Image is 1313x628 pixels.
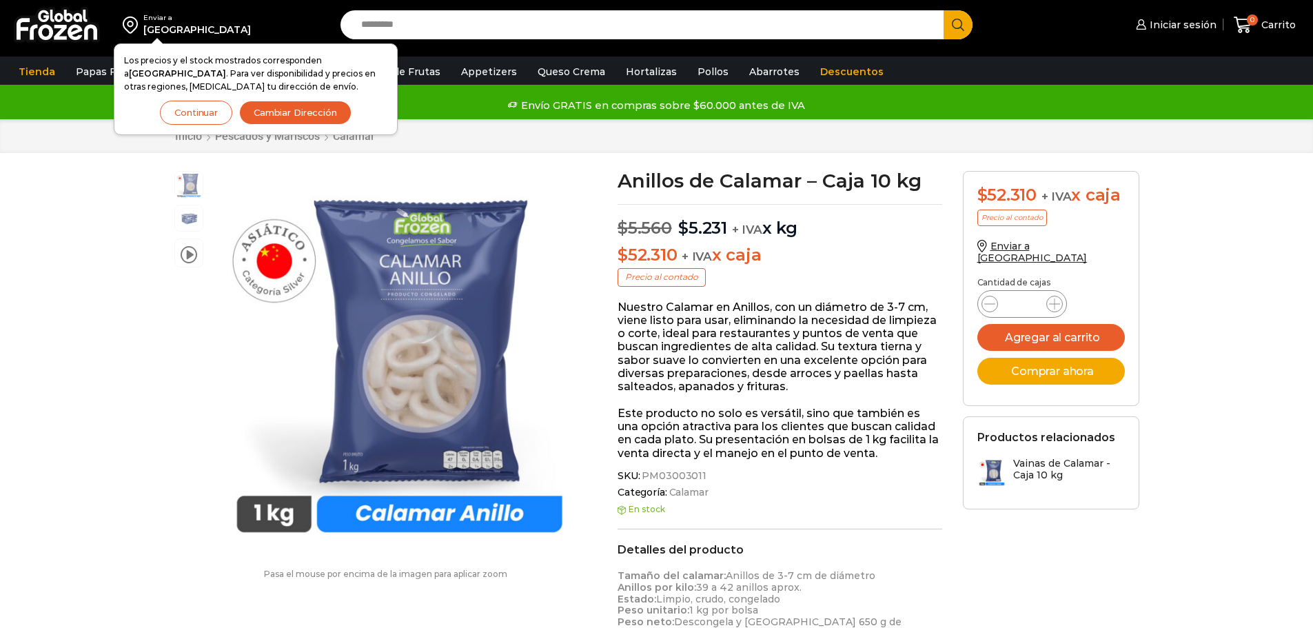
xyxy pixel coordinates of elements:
span: Calamar-anillo [175,172,203,199]
a: Tienda [12,59,62,85]
nav: Breadcrumb [174,130,376,143]
strong: Estado: [618,593,656,605]
strong: Peso unitario: [618,604,689,616]
a: Queso Crema [531,59,612,85]
a: Calamar [332,130,376,143]
strong: Peso neto: [618,616,674,628]
span: + IVA [1041,190,1072,203]
bdi: 52.310 [977,185,1037,205]
h2: Detalles del producto [618,543,942,556]
p: Precio al contado [977,210,1047,226]
button: Comprar ahora [977,358,1125,385]
h1: Anillos de Calamar – Caja 10 kg [618,171,942,190]
strong: Anillos por kilo: [618,581,696,594]
img: address-field-icon.svg [123,13,143,37]
p: x caja [618,245,942,265]
input: Product quantity [1009,294,1035,314]
bdi: 5.231 [678,218,727,238]
bdi: 52.310 [618,245,677,265]
a: 0 Carrito [1230,9,1299,41]
a: Pescados y Mariscos [214,130,320,143]
a: Calamar [667,487,709,498]
span: $ [977,185,988,205]
bdi: 5.560 [618,218,672,238]
span: Categoría: [618,487,942,498]
span: PM03003011 [640,470,706,482]
span: SKU: [618,470,942,482]
a: Abarrotes [742,59,806,85]
button: Continuar [160,101,232,125]
button: Cambiar Dirección [239,101,352,125]
p: Nuestro Calamar en Anillos, con un diámetro de 3-7 cm, viene listo para usar, eliminando la neces... [618,301,942,393]
a: Pollos [691,59,735,85]
span: $ [618,218,628,238]
p: Precio al contado [618,268,706,286]
strong: [GEOGRAPHIC_DATA] [129,68,226,79]
p: Pasa el mouse por encima de la imagen para aplicar zoom [174,569,598,579]
span: 0 [1247,14,1258,26]
span: $ [678,218,689,238]
strong: Tamaño del calamar: [618,569,726,582]
span: Carrito [1258,18,1296,32]
a: Pulpa de Frutas [354,59,447,85]
a: Papas Fritas [69,59,145,85]
button: Agregar al carrito [977,324,1125,351]
span: Este producto no solo es versátil, sino que también es una opción atractiva para los clientes que... [618,407,939,460]
h2: Productos relacionados [977,431,1115,444]
button: Search button [944,10,973,39]
p: Los precios y el stock mostrados corresponden a . Para ver disponibilidad y precios en otras regi... [124,54,387,94]
h3: Vainas de Calamar - Caja 10 kg [1013,458,1125,481]
a: Descuentos [813,59,890,85]
div: x caja [977,185,1125,205]
p: x kg [618,204,942,239]
div: [GEOGRAPHIC_DATA] [143,23,251,37]
a: Iniciar sesión [1132,11,1217,39]
p: Cantidad de cajas [977,278,1125,287]
a: Hortalizas [619,59,684,85]
p: En stock [618,505,942,514]
a: Enviar a [GEOGRAPHIC_DATA] [977,240,1088,264]
a: Vainas de Calamar - Caja 10 kg [977,458,1125,487]
span: $ [618,245,628,265]
span: 3 [175,205,203,233]
a: Appetizers [454,59,524,85]
div: Enviar a [143,13,251,23]
span: + IVA [682,250,712,263]
span: + IVA [732,223,762,236]
a: Inicio [174,130,203,143]
span: Iniciar sesión [1146,18,1217,32]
